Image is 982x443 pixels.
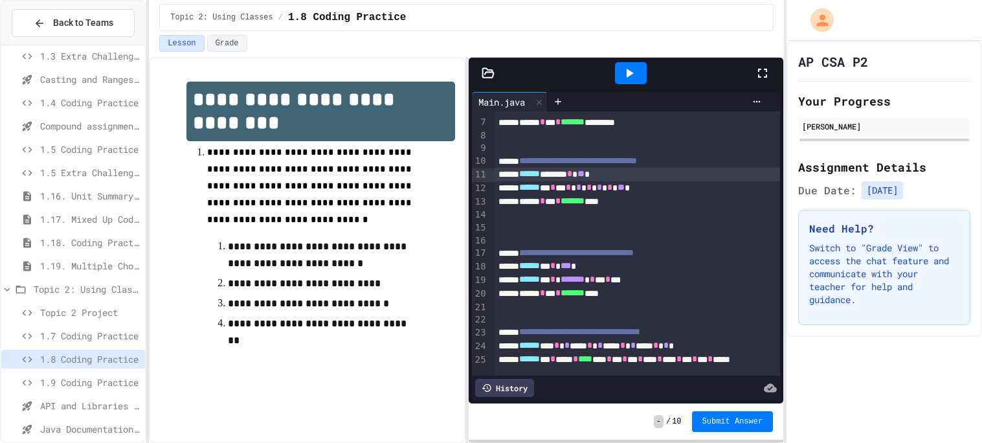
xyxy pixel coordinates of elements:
[472,340,488,354] div: 24
[472,92,548,111] div: Main.java
[40,236,140,249] span: 1.18. Coding Practice 1a (1.1-1.6)
[40,49,140,63] span: 1.3 Extra Challenge Problem
[797,5,837,35] div: My Account
[672,416,681,427] span: 10
[40,259,140,273] span: 1.19. Multiple Choice Exercises for Unit 1a (1.1-1.6)
[862,181,903,199] span: [DATE]
[798,92,970,110] h2: Your Progress
[472,354,488,381] div: 25
[288,10,406,25] span: 1.8 Coding Practice
[472,326,488,340] div: 23
[666,416,671,427] span: /
[472,155,488,168] div: 10
[654,415,664,428] span: -
[40,166,140,179] span: 1.5 Extra Challenge Problem
[159,35,204,52] button: Lesson
[472,196,488,209] div: 13
[472,168,488,182] div: 11
[40,352,140,366] span: 1.8 Coding Practice
[40,96,140,109] span: 1.4 Coding Practice
[809,221,959,236] h3: Need Help?
[207,35,247,52] button: Grade
[472,182,488,196] div: 12
[798,158,970,176] h2: Assignment Details
[40,422,140,436] span: Java Documentation with Comments - Topic 1.8
[40,189,140,203] span: 1.16. Unit Summary 1a (1.1-1.6)
[472,234,488,247] div: 16
[472,209,488,221] div: 14
[40,212,140,226] span: 1.17. Mixed Up Code Practice 1.1-1.6
[472,313,488,326] div: 22
[12,9,135,37] button: Back to Teams
[802,120,966,132] div: [PERSON_NAME]
[472,301,488,314] div: 21
[472,95,531,109] div: Main.java
[472,221,488,234] div: 15
[40,119,140,133] span: Compound assignment operators - Quiz
[475,379,534,397] div: History
[40,329,140,343] span: 1.7 Coding Practice
[472,274,488,288] div: 19
[170,12,273,23] span: Topic 2: Using Classes
[472,142,488,155] div: 9
[472,260,488,274] div: 18
[798,183,856,198] span: Due Date:
[40,306,140,319] span: Topic 2 Project
[40,73,140,86] span: Casting and Ranges of variables - Quiz
[472,130,488,142] div: 8
[278,12,283,23] span: /
[40,142,140,156] span: 1.5 Coding Practice
[798,52,868,71] h1: AP CSA P2
[53,16,113,30] span: Back to Teams
[702,416,763,427] span: Submit Answer
[692,411,774,432] button: Submit Answer
[34,282,140,296] span: Topic 2: Using Classes
[809,242,959,306] p: Switch to "Grade View" to access the chat feature and communicate with your teacher for help and ...
[472,288,488,301] div: 20
[40,399,140,413] span: API and Libraries - Topic 1.7
[472,116,488,130] div: 7
[40,376,140,389] span: 1.9 Coding Practice
[472,247,488,260] div: 17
